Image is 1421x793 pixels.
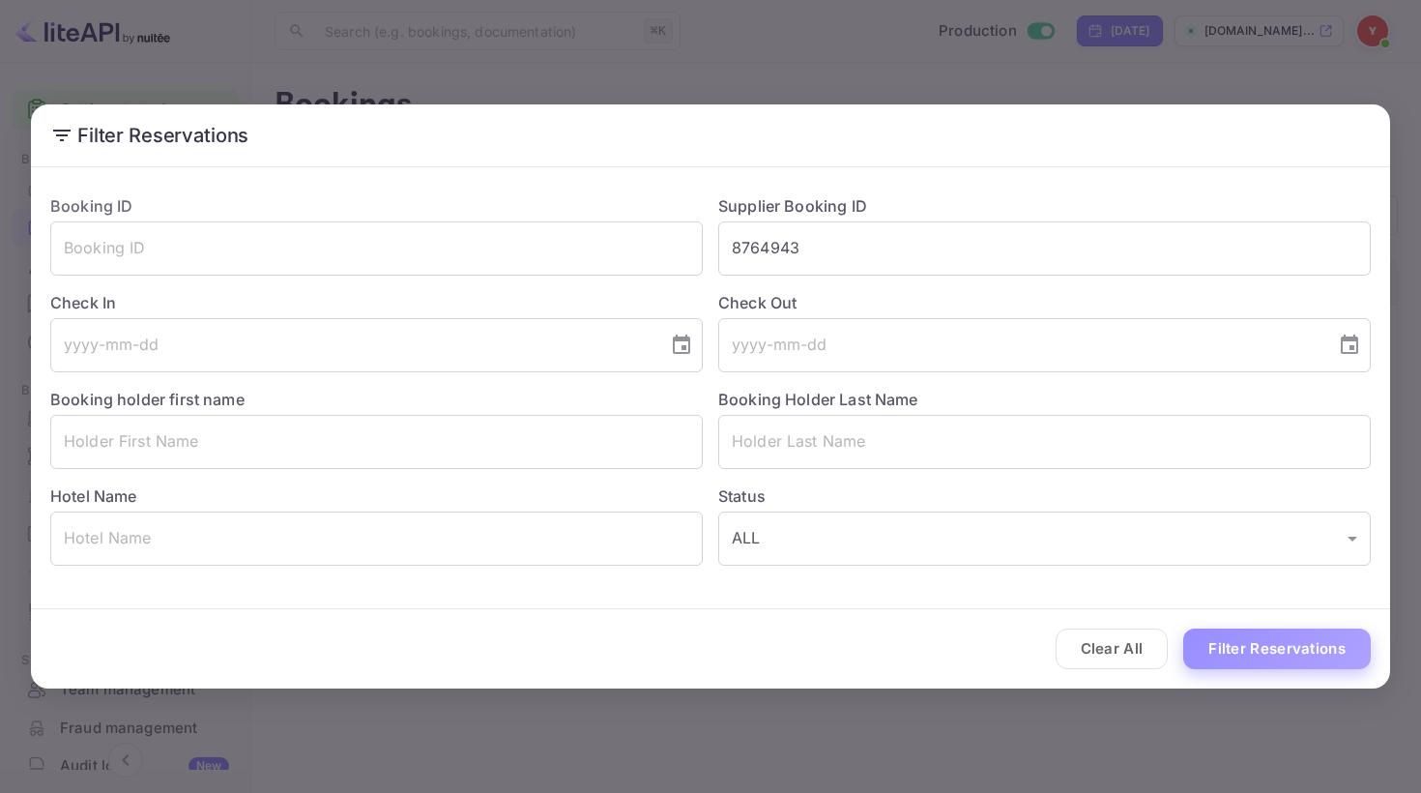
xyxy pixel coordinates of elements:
label: Status [718,485,1371,508]
input: Booking ID [50,221,703,276]
label: Booking holder first name [50,390,245,409]
input: Hotel Name [50,512,703,566]
button: Choose date [1330,326,1369,365]
label: Check In [50,291,703,314]
input: Holder First Name [50,415,703,469]
label: Booking ID [50,196,133,216]
button: Filter Reservations [1183,629,1371,670]
button: Choose date [662,326,701,365]
button: Clear All [1056,629,1169,670]
label: Booking Holder Last Name [718,390,918,409]
input: Supplier Booking ID [718,221,1371,276]
h2: Filter Reservations [31,104,1390,166]
label: Check Out [718,291,1371,314]
input: Holder Last Name [718,415,1371,469]
input: yyyy-mm-dd [718,318,1322,372]
div: ALL [718,512,1371,566]
label: Hotel Name [50,486,137,506]
input: yyyy-mm-dd [50,318,654,372]
label: Supplier Booking ID [718,196,867,216]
